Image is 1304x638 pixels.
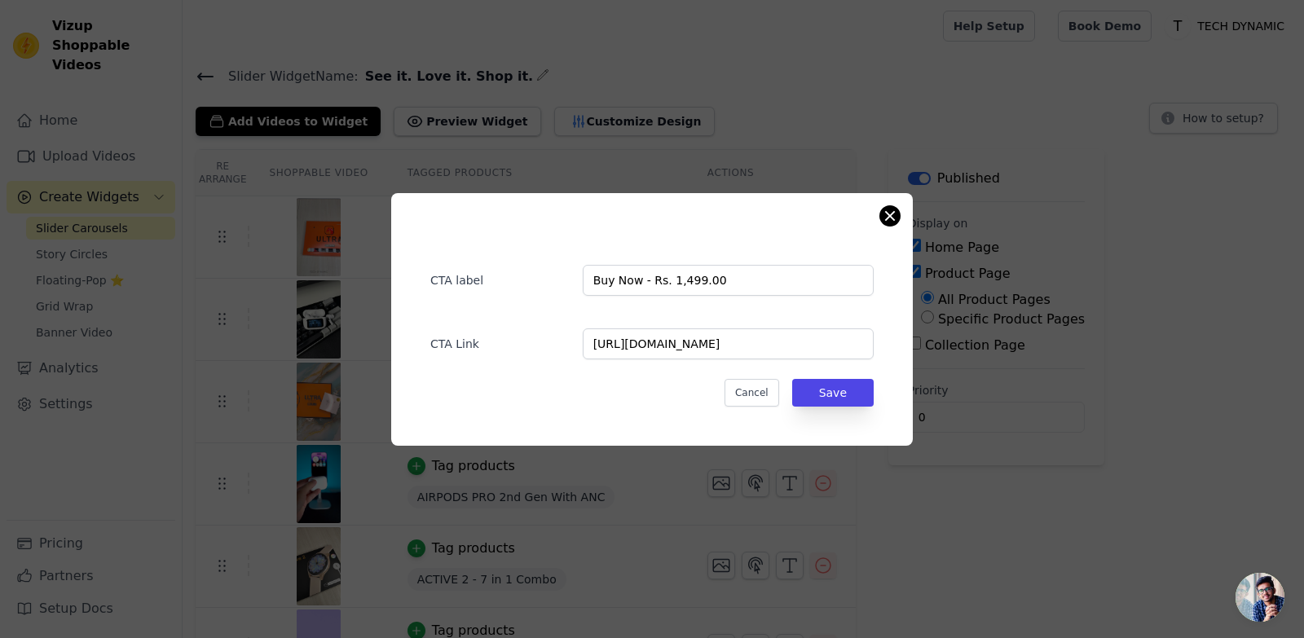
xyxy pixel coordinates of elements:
button: Close modal [880,206,900,226]
label: CTA label [430,266,570,288]
div: Open chat [1236,573,1284,622]
button: Cancel [725,379,779,407]
label: CTA Link [430,329,570,352]
button: Save [792,379,874,407]
input: https://example.com/ [583,328,874,359]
